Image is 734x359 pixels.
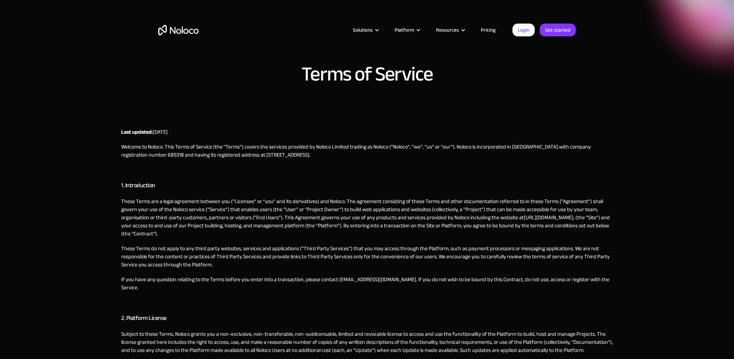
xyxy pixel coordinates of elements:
[121,275,613,292] p: If you have any question relating to the Terms before you enter into a transaction, please contac...
[121,128,613,136] p: [DATE]
[353,26,373,34] div: Solutions
[395,26,414,34] div: Platform
[540,24,576,36] a: Get started
[512,24,535,36] a: Login
[344,26,386,34] div: Solutions
[301,64,433,84] h1: Terms of Service
[121,143,613,159] p: Welcome to Noloco. This Terms of Service (the “Terms”) covers the services provided by Noloco Lim...
[428,26,472,34] div: Resources
[472,26,504,34] a: Pricing
[121,313,613,323] h3: 2. Platform License
[121,197,613,238] p: These Terms are a legal agreement between you (“Licensee” or “you” and its derivatives) and Noloc...
[121,166,613,174] p: ‍
[121,298,613,306] p: ‍
[386,26,428,34] div: Platform
[121,181,613,191] h3: 1. Introduction
[158,25,199,35] a: home
[121,244,613,269] p: These Terms do not apply to any third party websites, services and applications (“Third Party Ser...
[436,26,459,34] div: Resources
[121,127,153,137] strong: Last updated:
[524,213,573,223] a: [URL][DOMAIN_NAME]
[121,330,613,354] p: Subject to these Terms, Noloco grants you a non-exclusive, non-transferable, non-sublicensable, l...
